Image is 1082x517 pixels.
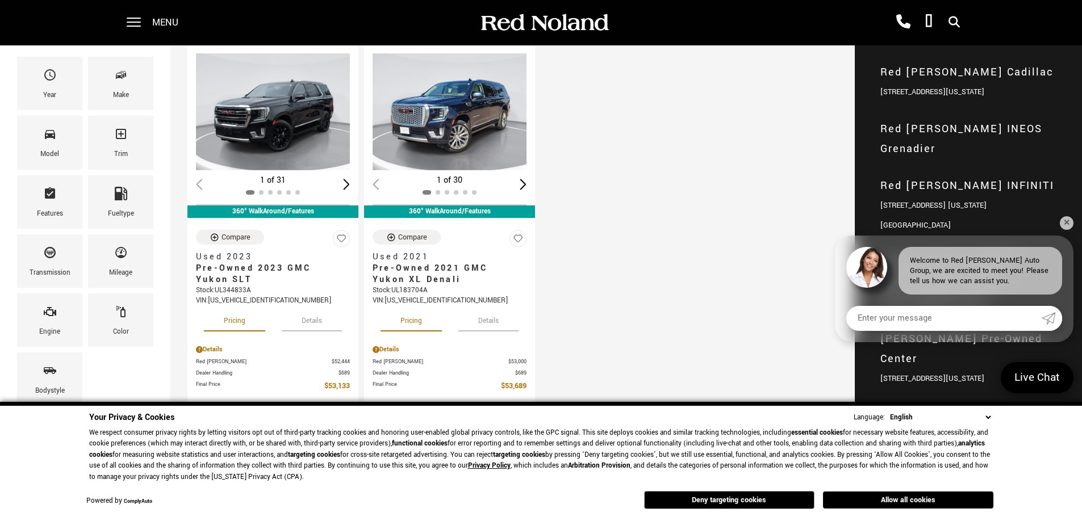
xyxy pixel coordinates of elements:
div: Powered by [86,498,152,505]
button: details tab [458,306,519,331]
input: Enter your message [846,306,1042,331]
a: ComplyAuto [124,498,152,505]
span: Engine [43,302,57,326]
span: [PERSON_NAME] Pre-Owned Center [880,329,1056,369]
select: Language Select [887,411,993,423]
div: Pricing Details - Pre-Owned 2023 GMC Yukon SLT With Navigation & 4WD [196,344,350,355]
span: Pre-Owned 2023 GMC Yukon SLT [196,263,341,285]
span: Red [PERSON_NAME] INFINITI [880,176,1056,196]
div: VIN: [US_VEHICLE_IDENTIFICATION_NUMBER] [196,296,350,306]
div: Welcome to Red [PERSON_NAME] Auto Group, we are excited to meet you! Please tell us how we can as... [899,247,1062,295]
strong: functional cookies [392,439,448,448]
div: 1 / 2 [196,53,352,170]
span: Live Chat [1009,370,1066,385]
div: BodystyleBodystyle [17,352,82,406]
a: Dealer Handling $689 [373,369,527,377]
span: Pre-Owned 2021 GMC Yukon XL Denali [373,263,518,285]
div: Next slide [343,179,350,190]
div: YearYear [17,57,82,110]
a: [STREET_ADDRESS][US_STATE] [880,373,984,384]
strong: targeting cookies [493,450,545,460]
span: $52,444 [332,358,350,366]
div: Compare [398,232,427,242]
span: Used 2021 [373,251,518,263]
span: $689 [515,369,527,377]
span: Make [114,65,128,89]
button: Compare Vehicle [196,230,264,245]
div: Pricing Details - Pre-Owned 2021 GMC Yukon XL Denali With Navigation & 4WD [373,344,527,355]
strong: analytics cookies [89,439,985,460]
div: TrimTrim [88,116,153,169]
div: 360° WalkAround/Features [364,205,535,218]
span: $53,000 [508,358,527,366]
span: Red [PERSON_NAME] [373,358,508,366]
button: Deny targeting cookies [644,491,814,509]
span: $53,133 [324,380,350,392]
div: Make [113,89,129,102]
span: Dealer Handling [196,369,339,377]
span: Year [43,65,57,89]
span: Dealer Handling [373,369,515,377]
div: Stock : UL183704A [373,285,527,296]
span: Features [43,184,57,208]
strong: Arbitration Provision [568,461,630,470]
div: Mileage [109,267,132,279]
img: Red Noland Auto Group [479,13,609,33]
strong: targeting cookies [288,450,340,460]
div: 1 / 2 [373,53,528,170]
a: Used 2021Pre-Owned 2021 GMC Yukon XL Denali [373,251,527,285]
div: Bodystyle [35,385,65,397]
a: Final Price $53,133 [196,380,350,392]
div: Stock : UL344833A [196,285,350,296]
span: Transmission [43,243,57,267]
button: pricing tab [381,306,442,331]
span: Your Privacy & Cookies [89,411,174,423]
div: Engine [39,326,60,338]
div: Transmission [30,267,70,279]
span: Color [114,302,128,326]
span: $53,689 [501,380,527,392]
div: Year [43,89,56,102]
div: VIN: [US_VEHICLE_IDENTIFICATION_NUMBER] [373,296,527,306]
button: pricing tab [204,306,265,331]
button: details tab [282,306,342,331]
div: Language: [854,414,885,421]
div: MakeMake [88,57,153,110]
div: MileageMileage [88,234,153,288]
div: EngineEngine [17,293,82,347]
span: Red [PERSON_NAME] [196,358,332,366]
div: FueltypeFueltype [88,175,153,229]
span: Model [43,124,57,148]
div: Color [113,326,129,338]
a: Dealer Handling $689 [196,369,350,377]
div: ColorColor [88,293,153,347]
div: Model [40,148,59,161]
span: Red [PERSON_NAME] INEOS Grenadier [880,119,1056,159]
div: Compare [222,232,250,242]
a: Privacy Policy [468,461,511,470]
button: Save Vehicle [509,230,527,252]
span: Red [PERSON_NAME] Cadillac [880,62,1056,82]
p: We respect consumer privacy rights by letting visitors opt out of third-party tracking cookies an... [89,427,993,483]
a: [STREET_ADDRESS][US_STATE] [880,87,984,97]
span: Final Price [196,380,324,392]
div: TransmissionTransmission [17,234,82,288]
a: Live Chat [1001,362,1073,393]
div: ModelModel [17,116,82,169]
div: 360° WalkAround/Features [187,205,358,218]
img: 2021 GMC Yukon XL Denali 1 [373,53,528,170]
a: Final Price $53,689 [373,380,527,392]
div: FeaturesFeatures [17,175,82,229]
span: Bodystyle [43,361,57,385]
button: Save Vehicle [333,230,350,252]
div: 1 of 31 [196,174,350,187]
button: Allow all cookies [823,491,993,508]
a: Red [PERSON_NAME] $53,000 [373,358,527,366]
span: Fueltype [114,184,128,208]
div: 1 of 30 [373,174,527,187]
span: Trim [114,124,128,148]
a: Red [PERSON_NAME] $52,444 [196,358,350,366]
span: Mileage [114,243,128,267]
strong: essential cookies [791,428,843,438]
